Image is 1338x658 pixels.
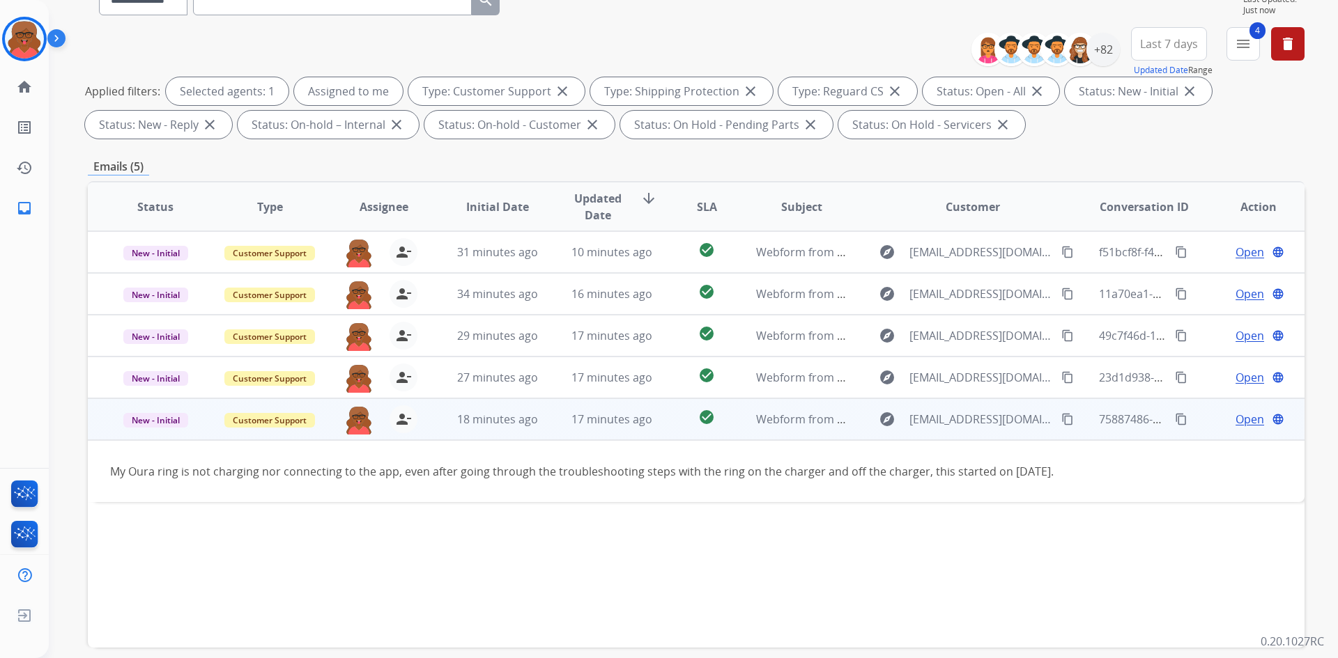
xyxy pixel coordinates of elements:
[742,83,759,100] mat-icon: close
[590,77,773,105] div: Type: Shipping Protection
[1272,371,1284,384] mat-icon: language
[294,77,403,105] div: Assigned to me
[16,200,33,217] mat-icon: inbox
[1061,413,1074,425] mat-icon: content_copy
[123,371,188,386] span: New - Initial
[756,370,1072,385] span: Webform from [EMAIL_ADDRESS][DOMAIN_NAME] on [DATE]
[395,285,412,302] mat-icon: person_remove
[640,190,657,207] mat-icon: arrow_downward
[698,242,715,258] mat-icon: check_circle
[257,198,283,215] span: Type
[620,111,833,139] div: Status: On Hold - Pending Parts
[923,77,1059,105] div: Status: Open - All
[1099,370,1314,385] span: 23d1d938-5e07-48a0-8b78-bf53dc88c58d
[1100,198,1189,215] span: Conversation ID
[1175,246,1187,258] mat-icon: content_copy
[1175,413,1187,425] mat-icon: content_copy
[85,83,160,100] p: Applied filters:
[224,413,315,428] span: Customer Support
[1086,33,1120,66] div: +82
[698,409,715,425] mat-icon: check_circle
[571,244,652,260] span: 10 minutes ago
[756,286,1072,301] span: Webform from [EMAIL_ADDRESS][DOMAIN_NAME] on [DATE]
[457,412,538,427] span: 18 minutes ago
[994,116,1011,133] mat-icon: close
[778,77,917,105] div: Type: Reguard CS
[123,329,188,344] span: New - Initial
[554,83,571,100] mat-icon: close
[756,328,1072,343] span: Webform from [EMAIL_ADDRESS][DOMAIN_NAME] on [DATE]
[781,198,822,215] span: Subject
[345,238,373,267] img: agent-avatar
[123,246,188,260] span: New - Initial
[457,286,538,301] span: 34 minutes ago
[909,369,1053,386] span: [EMAIL_ADDRESS][DOMAIN_NAME]
[697,198,717,215] span: SLA
[1236,285,1264,302] span: Open
[137,198,174,215] span: Status
[123,413,188,428] span: New - Initial
[201,116,218,133] mat-icon: close
[909,244,1053,260] span: [EMAIL_ADDRESS][DOMAIN_NAME]
[1272,246,1284,258] mat-icon: language
[1190,182,1305,231] th: Action
[224,246,315,260] span: Customer Support
[1236,327,1264,344] span: Open
[838,111,1025,139] div: Status: On Hold - Servicers
[879,244,895,260] mat-icon: explore
[166,77,289,105] div: Selected agents: 1
[1261,633,1324,650] p: 0.20.1027RC
[1236,369,1264,386] span: Open
[395,244,412,260] mat-icon: person_remove
[360,198,408,215] span: Assignee
[88,158,149,175] p: Emails (5)
[1249,22,1266,39] span: 4
[5,19,44,58] img: avatar
[1065,77,1212,105] div: Status: New - Initial
[909,411,1053,428] span: [EMAIL_ADDRESS][DOMAIN_NAME]
[1175,329,1187,342] mat-icon: content_copy
[345,363,373,393] img: agent-avatar
[395,327,412,344] mat-icon: person_remove
[424,111,615,139] div: Status: On-hold - Customer
[909,285,1053,302] span: [EMAIL_ADDRESS][DOMAIN_NAME]
[1235,36,1252,52] mat-icon: menu
[698,367,715,384] mat-icon: check_circle
[1243,5,1305,16] span: Just now
[571,328,652,343] span: 17 minutes ago
[1175,371,1187,384] mat-icon: content_copy
[1029,83,1045,100] mat-icon: close
[457,244,538,260] span: 31 minutes ago
[1099,412,1306,427] span: 75887486-0f16-4ca9-afe8-008ddfa38a57
[1061,371,1074,384] mat-icon: content_copy
[123,288,188,302] span: New - Initial
[457,328,538,343] span: 29 minutes ago
[110,463,1054,480] div: My Oura ring is not charging nor connecting to the app, even after going through the troubleshoot...
[571,286,652,301] span: 16 minutes ago
[1134,65,1188,76] button: Updated Date
[1181,83,1198,100] mat-icon: close
[224,329,315,344] span: Customer Support
[16,119,33,136] mat-icon: list_alt
[879,285,895,302] mat-icon: explore
[909,327,1053,344] span: [EMAIL_ADDRESS][DOMAIN_NAME]
[756,244,1072,260] span: Webform from [EMAIL_ADDRESS][DOMAIN_NAME] on [DATE]
[698,283,715,300] mat-icon: check_circle
[238,111,419,139] div: Status: On-hold – Internal
[16,159,33,176] mat-icon: history
[1131,27,1207,61] button: Last 7 days
[1061,288,1074,300] mat-icon: content_copy
[571,370,652,385] span: 17 minutes ago
[1236,244,1264,260] span: Open
[345,322,373,351] img: agent-avatar
[584,116,601,133] mat-icon: close
[1236,411,1264,428] span: Open
[16,79,33,95] mat-icon: home
[345,280,373,309] img: agent-avatar
[388,116,405,133] mat-icon: close
[395,411,412,428] mat-icon: person_remove
[457,370,538,385] span: 27 minutes ago
[1140,41,1198,47] span: Last 7 days
[1272,413,1284,425] mat-icon: language
[1226,27,1260,61] button: 4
